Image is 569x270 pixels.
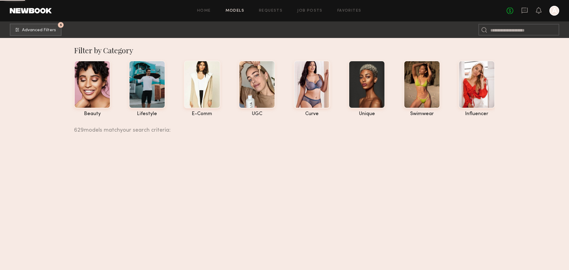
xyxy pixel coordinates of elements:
div: Filter by Category [74,45,495,55]
div: unique [349,111,385,117]
div: e-comm [184,111,220,117]
div: influencer [459,111,495,117]
a: Favorites [337,9,361,13]
div: UGC [239,111,275,117]
a: A [549,6,559,16]
a: Models [226,9,244,13]
div: curve [294,111,330,117]
span: 5 [60,24,62,26]
button: 5Advanced Filters [10,24,62,36]
a: Requests [259,9,283,13]
div: swimwear [404,111,440,117]
div: lifestyle [129,111,165,117]
div: beauty [74,111,110,117]
span: Advanced Filters [22,28,56,32]
a: Job Posts [297,9,323,13]
div: 629 models match your search criteria: [74,120,490,133]
a: Home [197,9,211,13]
